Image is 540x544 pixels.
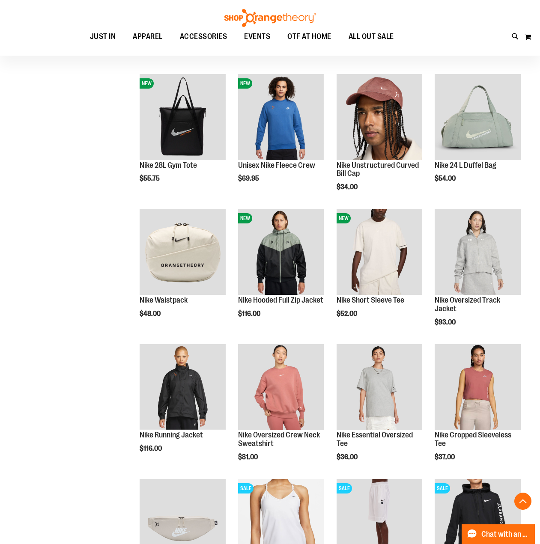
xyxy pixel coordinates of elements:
a: Nike Oversized Crew Neck Sweatshirt [238,344,324,431]
a: Nike Cropped Sleeveless Tee [435,344,521,431]
img: Nike Running Jacket [140,344,226,430]
a: Nike Running Jacket [140,431,203,439]
span: SALE [238,483,254,493]
a: Nike Cropped Sleeveless Tee [435,431,511,448]
a: NIke Hooded Full Zip Jacket [238,296,323,304]
span: $54.00 [435,175,457,182]
span: $52.00 [337,310,358,318]
span: $36.00 [337,453,359,461]
span: SALE [337,483,352,493]
a: Nike Oversized Track Jacket [435,296,500,313]
span: SALE [435,483,450,493]
img: Nike Oversized Track Jacket [435,209,521,295]
span: NEW [238,213,252,223]
a: Nike Running Jacket [140,344,226,431]
div: product [430,205,525,348]
span: Chat with an Expert [481,530,530,538]
div: product [135,70,230,204]
img: Shop Orangetheory [223,9,317,27]
span: $69.95 [238,175,260,182]
img: NIke Hooded Full Zip Jacket [238,209,324,295]
span: APPAREL [133,27,163,46]
span: ALL OUT SALE [349,27,394,46]
a: Nike 24 L Duffel Bag [435,74,521,161]
span: $81.00 [238,453,259,461]
div: product [332,70,427,213]
span: NEW [238,78,252,89]
span: OTF AT HOME [287,27,331,46]
a: Nike Short Sleeve Tee [337,296,404,304]
button: Back To Top [514,493,531,510]
a: Nike Waistpack [140,209,226,296]
div: product [135,205,230,339]
a: Nike Essential Oversized Tee [337,344,423,431]
a: Nike Oversized Track Jacket [435,209,521,296]
div: product [332,205,427,339]
span: $93.00 [435,318,457,326]
a: Nike Oversized Crew Neck Sweatshirt [238,431,320,448]
a: Unisex Nike Fleece CrewNEW [238,74,324,161]
a: NIke Hooded Full Zip JacketNEW [238,209,324,296]
span: ACCESSORIES [180,27,227,46]
div: product [430,70,525,204]
div: product [332,340,427,483]
a: Nike Short Sleeve TeeNEW [337,209,423,296]
span: $48.00 [140,310,162,318]
a: Nike 24 L Duffel Bag [435,161,496,169]
img: Nike 24 L Duffel Bag [435,74,521,160]
span: NEW [140,78,154,89]
a: Nike 28L Gym Tote [140,161,197,169]
span: NEW [337,213,351,223]
img: Nike Essential Oversized Tee [337,344,423,430]
span: $34.00 [337,183,359,191]
a: Nike Unstructured Curved Bill Cap [337,74,423,161]
img: Nike Waistpack [140,209,226,295]
img: Nike 28L Gym Tote [140,74,226,160]
span: $116.00 [140,445,163,452]
a: Unisex Nike Fleece Crew [238,161,315,169]
span: $116.00 [238,310,262,318]
a: Nike Waistpack [140,296,188,304]
a: Nike 28L Gym ToteNEW [140,74,226,161]
span: EVENTS [244,27,270,46]
span: $55.75 [140,175,161,182]
div: product [234,70,328,204]
div: product [234,340,328,483]
img: Nike Cropped Sleeveless Tee [435,344,521,430]
div: product [234,205,328,339]
img: Nike Short Sleeve Tee [337,209,423,295]
a: Nike Unstructured Curved Bill Cap [337,161,419,178]
span: $37.00 [435,453,456,461]
img: Nike Unstructured Curved Bill Cap [337,74,423,160]
img: Nike Oversized Crew Neck Sweatshirt [238,344,324,430]
img: Unisex Nike Fleece Crew [238,74,324,160]
span: JUST IN [90,27,116,46]
div: product [135,340,230,474]
a: Nike Essential Oversized Tee [337,431,413,448]
div: product [430,340,525,483]
button: Chat with an Expert [462,524,535,544]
